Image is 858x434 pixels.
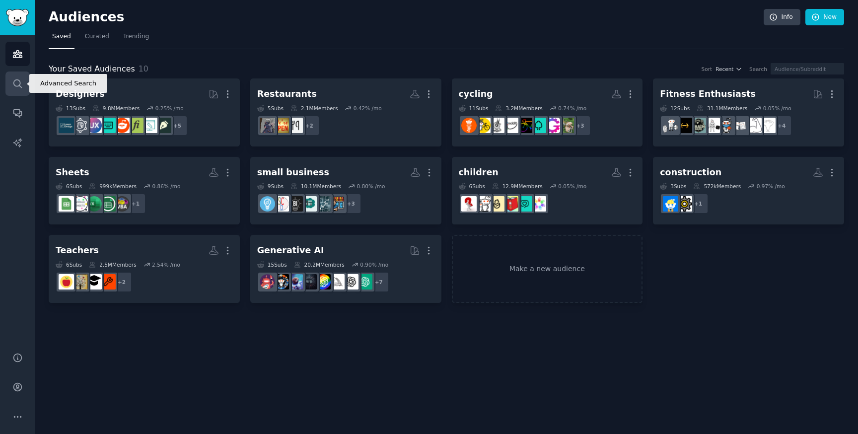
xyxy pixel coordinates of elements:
[152,261,180,268] div: 2.54 % /mo
[489,196,504,212] img: Parenting
[89,261,136,268] div: 2.5M Members
[461,118,477,133] img: cycling
[459,166,499,179] div: children
[56,166,89,179] div: Sheets
[702,66,713,72] div: Sort
[354,105,382,112] div: 0.42 % /mo
[257,183,284,190] div: 9 Sub s
[301,196,317,212] img: small_business_ideas
[715,66,742,72] button: Recent
[260,274,275,289] img: dalle2
[764,9,800,26] a: Info
[152,183,180,190] div: 0.86 % /mo
[123,32,149,41] span: Trending
[287,196,303,212] img: Business_Ideas
[663,196,678,212] img: Construction
[492,183,543,190] div: 12.9M Members
[274,196,289,212] img: SmallBusinessCanada
[52,32,71,41] span: Saved
[757,183,785,190] div: 0.97 % /mo
[92,105,140,112] div: 9.8M Members
[341,193,361,214] div: + 3
[111,272,132,292] div: + 2
[660,105,690,112] div: 12 Sub s
[475,118,491,133] img: bicycling
[660,183,686,190] div: 3 Sub s
[545,118,560,133] img: gearandgrit
[120,29,152,49] a: Trending
[287,274,303,289] img: StableDiffusion
[531,196,546,212] img: Children
[274,274,289,289] img: aiArt
[315,196,331,212] img: SmallBusinessSellers
[142,118,157,133] img: web_design
[688,193,709,214] div: + 1
[495,105,542,112] div: 3.2M Members
[257,244,324,257] div: Generative AI
[250,78,441,146] a: Restaurants5Subs2.1MMembers0.42% /mo+2ServerlifeRestaurant_ManagersKitchenConfidential
[72,274,88,289] img: teaching
[100,118,116,133] img: UI_Design
[59,274,74,289] img: Teachers
[250,157,441,225] a: small business9Subs10.1MMembers0.80% /mo+3SmallBusinessOwnersSmallBusinessSellerssmall_business_i...
[531,118,546,133] img: charlotte_cyclists
[760,118,776,133] img: Fitness
[49,29,74,49] a: Saved
[749,66,767,72] div: Search
[517,118,532,133] img: Velo
[294,261,345,268] div: 20.2M Members
[732,118,748,133] img: loseit
[718,118,734,133] img: Health
[49,157,240,225] a: Sheets6Subs999kMembers0.86% /mo+1vbaExcelCheatSheetsexcelsheetsgooglesheets
[86,196,102,212] img: excel
[475,196,491,212] img: daddit
[86,274,102,289] img: SubstituteTeachers
[357,274,372,289] img: ChatGPT
[56,105,85,112] div: 13 Sub s
[156,118,171,133] img: graphic_design
[459,105,489,112] div: 11 Sub s
[49,63,135,75] span: Your Saved Audiences
[677,196,692,212] img: ConstructionTech
[653,157,844,225] a: construction3Subs572kMembers0.97% /mo+1ConstructionTechConstruction
[290,105,338,112] div: 2.1M Members
[155,105,184,112] div: 0.25 % /mo
[677,118,692,133] img: workout
[315,274,331,289] img: GPT3
[299,115,320,136] div: + 2
[517,196,532,212] img: Mommit
[660,88,756,100] div: Fitness Enthusiasts
[715,66,733,72] span: Recent
[257,261,287,268] div: 15 Sub s
[260,118,275,133] img: KitchenConfidential
[85,32,109,41] span: Curated
[697,105,747,112] div: 31.1M Members
[100,196,116,212] img: ExcelCheatSheets
[56,183,82,190] div: 6 Sub s
[357,183,385,190] div: 0.80 % /mo
[763,105,791,112] div: 0.05 % /mo
[660,166,721,179] div: construction
[452,78,643,146] a: cycling11Subs3.2MMembers0.74% /mo+3bicycletouringgearandgritcharlotte_cyclistsVelopelotonCyclingF...
[653,78,844,146] a: Fitness Enthusiasts12Subs31.1MMembers0.05% /mo+4Fitnessstrength_trainingloseitHealthGYMGymMotivat...
[558,183,586,190] div: 0.05 % /mo
[72,118,88,133] img: userexperience
[459,183,485,190] div: 6 Sub s
[100,274,116,289] img: teachingresources
[260,196,275,212] img: Entrepreneur
[329,274,345,289] img: midjourney
[59,118,74,133] img: learndesign
[771,115,792,136] div: + 4
[89,183,137,190] div: 999k Members
[250,235,441,303] a: Generative AI15Subs20.2MMembers0.90% /mo+7ChatGPTOpenAImidjourneyGPT3weirddalleStableDiffusionaiA...
[290,183,341,190] div: 10.1M Members
[663,118,678,133] img: weightroom
[56,261,82,268] div: 6 Sub s
[805,9,844,26] a: New
[72,196,88,212] img: sheets
[368,272,389,292] div: + 7
[6,9,29,26] img: GummySearch logo
[125,193,146,214] div: + 1
[559,118,574,133] img: bicycletouring
[59,196,74,212] img: googlesheets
